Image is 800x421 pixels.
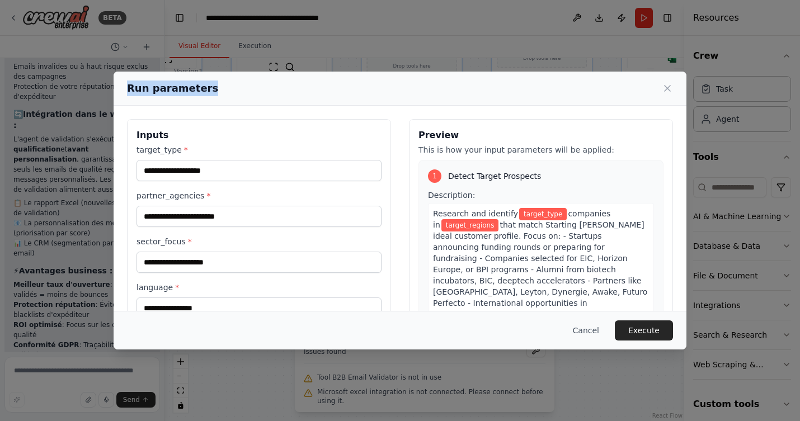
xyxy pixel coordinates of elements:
span: Description: [428,191,475,200]
span: Detect Target Prospects [448,171,541,182]
span: Research and identify [433,209,518,218]
h3: Inputs [137,129,382,142]
p: This is how your input parameters will be applied: [418,144,663,155]
h2: Run parameters [127,81,218,96]
span: Variable: target_type [519,208,567,220]
label: partner_agencies [137,190,382,201]
div: 1 [428,169,441,183]
label: target_type [137,144,382,155]
h3: Preview [418,129,663,142]
span: Variable: target_regions [441,219,499,231]
label: language [137,282,382,293]
button: Cancel [564,320,608,340]
span: that match Starting [PERSON_NAME] ideal customer profile. Focus on: - Startups announcing funding... [433,220,647,363]
button: Execute [615,320,673,340]
label: sector_focus [137,236,382,247]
